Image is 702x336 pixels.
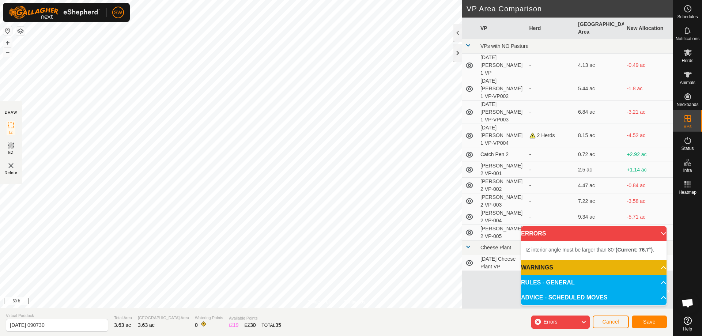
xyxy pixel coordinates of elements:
[233,322,239,328] span: 19
[478,255,526,271] td: [DATE] Cheese Plant VP
[245,321,256,329] div: EZ
[478,178,526,193] td: [PERSON_NAME] 2 VP-002
[229,321,238,329] div: IZ
[250,322,256,328] span: 30
[575,178,624,193] td: 4.47 ac
[3,48,12,57] button: –
[529,197,573,205] div: -
[624,162,673,178] td: +1.14 ac
[8,150,14,155] span: EZ
[526,18,575,39] th: Herd
[114,315,132,321] span: Total Area
[624,54,673,77] td: -0.49 ac
[195,315,223,321] span: Watering Points
[478,225,526,241] td: [PERSON_NAME] 2 VP-005
[679,190,697,195] span: Heatmap
[529,151,573,158] div: -
[3,38,12,47] button: +
[478,209,526,225] td: [PERSON_NAME] 2 VP-004
[683,168,692,173] span: Infra
[683,327,692,331] span: Help
[9,6,100,19] img: Gallagher Logo
[677,292,699,314] div: Open chat
[593,316,629,328] button: Cancel
[478,18,526,39] th: VP
[521,290,667,305] p-accordion-header: ADVICE - SCHEDULED MOVES
[682,58,693,63] span: Herds
[521,260,667,275] p-accordion-header: WARNINGS
[624,178,673,193] td: -0.84 ac
[624,124,673,147] td: -4.52 ac
[624,77,673,101] td: -1.8 ac
[521,231,546,237] span: ERRORS
[478,193,526,209] td: [PERSON_NAME] 2 VP-003
[3,26,12,35] button: Reset Map
[138,322,155,328] span: 3.63 ac
[624,225,673,241] td: -8.48 ac
[521,295,607,301] span: ADVICE - SCHEDULED MOVES
[9,130,13,135] span: IZ
[616,247,653,253] b: (Current: 76.7°)
[529,166,573,174] div: -
[673,314,702,334] a: Help
[529,213,573,221] div: -
[575,18,624,39] th: [GEOGRAPHIC_DATA] Area
[624,147,673,162] td: +2.92 ac
[680,80,695,85] span: Animals
[529,108,573,116] div: -
[114,322,131,328] span: 3.63 ac
[5,110,17,115] div: DRAW
[521,275,667,290] p-accordion-header: RULES - GENERAL
[575,225,624,241] td: 12.11 ac
[681,146,694,151] span: Status
[478,77,526,101] td: [DATE] [PERSON_NAME] 1 VP-VP002
[624,193,673,209] td: -3.58 ac
[480,245,511,250] span: Cheese Plant
[7,161,15,170] img: VP
[478,54,526,77] td: [DATE] [PERSON_NAME] 1 VP
[307,299,335,305] a: Privacy Policy
[529,61,573,69] div: -
[676,102,698,107] span: Neckbands
[344,299,365,305] a: Contact Us
[16,27,25,35] button: Map Layers
[195,322,198,328] span: 0
[575,54,624,77] td: 4.13 ac
[624,18,673,39] th: New Allocation
[683,124,691,129] span: VPs
[677,15,698,19] span: Schedules
[632,316,667,328] button: Save
[529,132,573,139] div: 2 Herds
[478,162,526,178] td: [PERSON_NAME] 2 VP-001
[602,319,619,325] span: Cancel
[575,77,624,101] td: 5.44 ac
[480,43,529,49] span: VPs with NO Pasture
[575,162,624,178] td: 2.5 ac
[575,193,624,209] td: 7.22 ac
[525,247,654,253] span: IZ interior angle must be larger than 80° .
[624,209,673,225] td: -5.71 ac
[521,280,575,286] span: RULES - GENERAL
[275,322,281,328] span: 35
[521,265,553,271] span: WARNINGS
[624,101,673,124] td: -3.21 ac
[5,170,18,175] span: Delete
[467,4,673,13] h2: VP Area Comparison
[114,9,122,16] span: SW
[229,315,281,321] span: Available Points
[138,315,189,321] span: [GEOGRAPHIC_DATA] Area
[521,226,667,241] p-accordion-header: ERRORS
[575,147,624,162] td: 0.72 ac
[262,321,281,329] div: TOTAL
[575,209,624,225] td: 9.34 ac
[575,101,624,124] td: 6.84 ac
[676,37,699,41] span: Notifications
[478,147,526,162] td: Catch Pen 2
[6,313,108,319] span: Virtual Paddock
[521,241,667,260] p-accordion-content: ERRORS
[478,124,526,147] td: [DATE] [PERSON_NAME] 1 VP-VP004
[529,85,573,93] div: -
[529,182,573,189] div: -
[643,319,656,325] span: Save
[575,124,624,147] td: 8.15 ac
